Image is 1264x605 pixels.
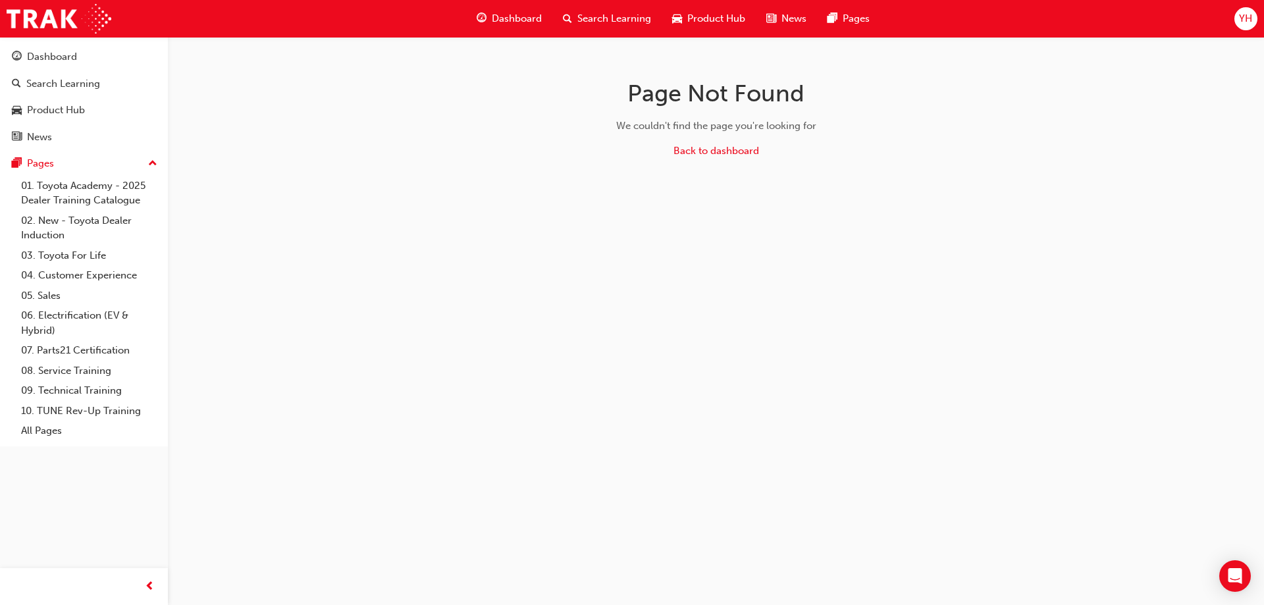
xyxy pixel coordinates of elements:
[5,45,163,69] a: Dashboard
[756,5,817,32] a: news-iconNews
[843,11,870,26] span: Pages
[5,151,163,176] button: Pages
[27,130,52,145] div: News
[16,265,163,286] a: 04. Customer Experience
[766,11,776,27] span: news-icon
[16,401,163,421] a: 10. TUNE Rev-Up Training
[16,211,163,246] a: 02. New - Toyota Dealer Induction
[672,11,682,27] span: car-icon
[477,11,487,27] span: guage-icon
[662,5,756,32] a: car-iconProduct Hub
[466,5,552,32] a: guage-iconDashboard
[27,49,77,65] div: Dashboard
[563,11,572,27] span: search-icon
[145,579,155,595] span: prev-icon
[27,156,54,171] div: Pages
[552,5,662,32] a: search-iconSearch Learning
[492,11,542,26] span: Dashboard
[12,132,22,144] span: news-icon
[16,381,163,401] a: 09. Technical Training
[26,76,100,92] div: Search Learning
[27,103,85,118] div: Product Hub
[16,361,163,381] a: 08. Service Training
[16,176,163,211] a: 01. Toyota Academy - 2025 Dealer Training Catalogue
[817,5,880,32] a: pages-iconPages
[1239,11,1252,26] span: YH
[1219,560,1251,592] div: Open Intercom Messenger
[12,105,22,117] span: car-icon
[12,51,22,63] span: guage-icon
[577,11,651,26] span: Search Learning
[7,4,111,34] img: Trak
[16,246,163,266] a: 03. Toyota For Life
[508,118,925,134] div: We couldn't find the page you're looking for
[12,78,21,90] span: search-icon
[16,286,163,306] a: 05. Sales
[5,72,163,96] a: Search Learning
[148,155,157,172] span: up-icon
[828,11,837,27] span: pages-icon
[16,340,163,361] a: 07. Parts21 Certification
[673,145,759,157] a: Back to dashboard
[12,158,22,170] span: pages-icon
[16,305,163,340] a: 06. Electrification (EV & Hybrid)
[781,11,806,26] span: News
[5,125,163,149] a: News
[5,42,163,151] button: DashboardSearch LearningProduct HubNews
[16,421,163,441] a: All Pages
[1234,7,1257,30] button: YH
[687,11,745,26] span: Product Hub
[508,79,925,108] h1: Page Not Found
[5,98,163,122] a: Product Hub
